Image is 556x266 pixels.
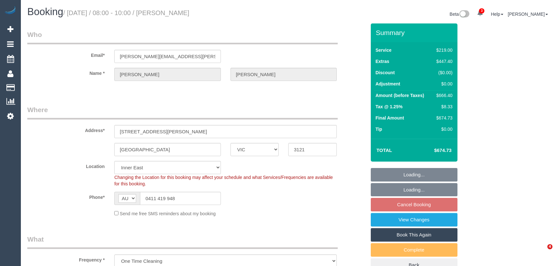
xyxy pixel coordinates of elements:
[459,10,469,19] img: New interface
[415,148,451,153] h4: $674.73
[27,6,63,17] span: Booking
[534,244,550,260] iframe: Intercom live chat
[491,12,503,17] a: Help
[434,92,452,99] div: $666.40
[371,213,457,226] a: View Changes
[230,68,337,81] input: Last Name*
[508,12,548,17] a: [PERSON_NAME]
[22,254,109,263] label: Frequency *
[114,68,221,81] input: First Name*
[376,92,424,99] label: Amount (before Taxes)
[288,143,337,156] input: Post Code*
[371,228,457,242] a: Book This Again
[27,105,338,120] legend: Where
[474,6,486,21] a: 3
[434,69,452,76] div: ($0.00)
[434,81,452,87] div: $0.00
[140,192,221,205] input: Phone*
[22,68,109,76] label: Name *
[4,6,17,15] img: Automaid Logo
[479,8,484,13] span: 3
[450,12,470,17] a: Beta
[376,126,382,132] label: Tip
[434,47,452,53] div: $219.00
[434,103,452,110] div: $8.33
[22,125,109,134] label: Address*
[22,50,109,58] label: Email*
[120,211,216,216] span: Send me free SMS reminders about my booking
[114,50,221,63] input: Email*
[114,175,333,186] span: Changing the Location for this booking may affect your schedule and what Services/Frequencies are...
[376,58,389,65] label: Extras
[22,161,109,170] label: Location
[114,143,221,156] input: Suburb*
[22,192,109,200] label: Phone*
[377,147,392,153] strong: Total
[376,115,404,121] label: Final Amount
[434,58,452,65] div: $447.40
[376,103,403,110] label: Tax @ 1.25%
[376,29,454,36] h3: Summary
[547,244,552,249] span: 4
[27,235,338,249] legend: What
[376,81,400,87] label: Adjustment
[376,47,392,53] label: Service
[376,69,395,76] label: Discount
[27,30,338,44] legend: Who
[434,115,452,121] div: $674.73
[63,9,189,16] small: / [DATE] / 08:00 - 10:00 / [PERSON_NAME]
[434,126,452,132] div: $0.00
